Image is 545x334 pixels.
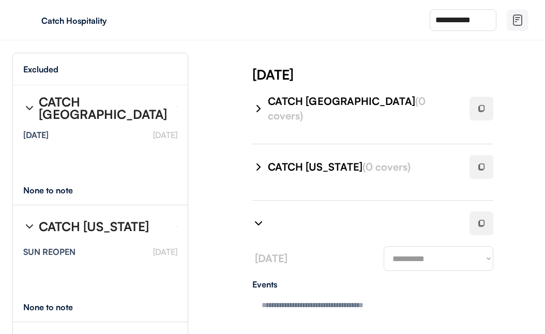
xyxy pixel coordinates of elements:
[153,247,177,257] font: [DATE]
[39,220,149,233] div: CATCH [US_STATE]
[23,102,36,114] img: chevron-right%20%281%29.svg
[23,186,92,194] div: None to note
[23,220,36,233] img: chevron-right%20%281%29.svg
[255,252,287,265] font: [DATE]
[268,94,457,123] div: CATCH [GEOGRAPHIC_DATA]
[252,280,493,289] div: Events
[252,65,545,84] div: [DATE]
[252,161,265,173] img: chevron-right%20%281%29.svg
[252,217,265,230] img: chevron-right%20%281%29.svg
[21,12,37,28] img: yH5BAEAAAAALAAAAAABAAEAAAIBRAA7
[268,160,457,174] div: CATCH [US_STATE]
[23,65,58,73] div: Excluded
[252,102,265,115] img: chevron-right%20%281%29.svg
[23,303,92,311] div: None to note
[153,130,177,140] font: [DATE]
[41,17,172,25] div: Catch Hospitality
[511,14,524,26] img: file-02.svg
[23,131,49,139] div: [DATE]
[39,96,168,120] div: CATCH [GEOGRAPHIC_DATA]
[362,160,411,173] font: (0 covers)
[23,248,75,256] div: SUN REOPEN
